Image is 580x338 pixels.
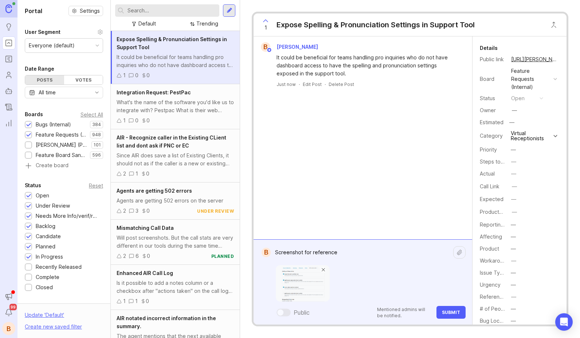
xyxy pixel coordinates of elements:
div: — [512,182,517,190]
div: Agents are getting 502 errors on the server [117,197,234,205]
div: Since AIR does save a list of Existing Clients, it should not as if the caller is a new or existi... [117,152,234,168]
label: Expected [480,196,503,202]
div: — [511,269,516,277]
div: B [262,248,271,257]
img: https://canny-assets.io/images/d02e18ef322dacc66c241fc4ef0eff55.png [276,265,330,302]
button: Workaround [509,256,518,266]
label: Product [480,245,499,252]
div: — [511,281,516,289]
span: Mismatching Call Data [117,225,174,231]
div: 0 [146,170,149,178]
button: Steps to Reproduce [509,157,518,166]
div: Public link [480,55,505,63]
label: Workaround [480,258,509,264]
div: — [511,195,516,203]
button: Settings [68,6,103,16]
div: 1 [123,297,126,305]
button: Submit [436,306,466,319]
label: Urgency [480,282,501,288]
span: Submit [442,310,460,315]
div: — [512,106,517,114]
div: Public [294,308,310,317]
div: Everyone (default) [29,42,75,50]
div: It could be beneficial for teams handling pro inquiries who do not have dashboard access to have ... [277,54,458,78]
span: AIR notated incorrect information in the summary. [117,315,216,329]
div: open [511,94,525,102]
div: B [261,42,270,52]
label: ProductboardID [480,209,518,215]
label: Reference(s) [480,294,512,300]
a: Users [2,68,15,82]
a: Autopilot [2,84,15,98]
div: Backlog [36,222,55,230]
div: 0 [146,297,149,305]
p: 596 [92,152,101,158]
span: Agents are getting 502 errors [117,188,192,194]
div: Bugs (Internal) [36,121,71,129]
label: Bug Location [480,318,512,324]
div: 0 [147,252,150,260]
div: User Segment [25,28,60,36]
div: Feature Requests (Internal) [36,131,86,139]
button: Reference(s) [509,292,518,302]
svg: toggle icon [91,90,103,95]
button: Expected [509,194,518,204]
div: Estimated [480,120,503,125]
div: Delete Post [329,81,354,87]
span: 99 [9,304,17,310]
div: — [511,293,516,301]
a: Agents are getting 502 errorsAgents are getting 502 errors on the server230under review [111,182,240,220]
div: Planned [36,243,55,251]
div: — [511,245,516,253]
button: Actual [509,169,518,178]
div: · [299,81,300,87]
label: # of People Affected [480,306,532,312]
span: Integration Request: PestPac [117,89,191,95]
img: member badge [267,47,272,53]
a: Enhanced AIR Call LogIs it possible to add a notes column or a checkbox after "actions taken" on ... [111,265,240,310]
div: Feature Board Sandbox [DATE] [36,151,86,159]
div: Open Intercom Messenger [555,313,573,331]
a: Portal [2,36,15,50]
span: AIR - Recognize caller in the Existing CLient list and dont ask if PNC or EC [117,134,226,149]
div: B [2,322,15,335]
button: Notifications [2,306,15,319]
span: Enhanced AIR Call Log [117,270,173,276]
div: 1 [135,297,138,305]
div: Reset [89,184,103,188]
a: Changelog [2,101,15,114]
a: Expose Spelling & Pronunciation Settings in Support ToolIt could be beneficial for teams handling... [111,31,240,84]
div: 3 [136,207,138,215]
label: Priority [480,146,497,153]
div: 0 [135,71,138,79]
a: [URL][PERSON_NAME] [509,55,559,64]
h1: Portal [25,7,42,15]
div: 2 [123,252,126,260]
p: 384 [92,122,101,127]
span: 1 [264,24,267,32]
div: Needs More Info/verif/repro [36,212,99,220]
div: 2 [123,170,126,178]
div: [PERSON_NAME] (Public) [36,141,88,149]
a: Create board [25,163,103,169]
div: Edit Post [303,81,322,87]
a: Mismatching Call DataWill post screenshots. But the call stats are very different in our tools du... [111,220,240,265]
div: Posts [25,75,64,84]
div: — [511,170,516,178]
div: Will post screenshots. But the call stats are very different in our tools during the same time pe... [117,234,234,250]
span: [PERSON_NAME] [277,44,318,50]
div: Update ' Default ' [25,311,64,323]
a: Just now [277,81,296,87]
a: Ideas [2,20,15,34]
div: Closed [36,283,53,291]
div: — [511,257,516,265]
a: Integration Request: PestPacWhat's the name of the software you'd like us to integrate with? Pest... [111,84,240,129]
div: under review [197,208,234,214]
div: Date Range [25,64,54,73]
div: — [507,118,517,127]
span: Expose Spelling & Pronunciation Settings in Support Tool [117,36,227,50]
label: Actual [480,170,495,177]
div: — [512,208,517,216]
